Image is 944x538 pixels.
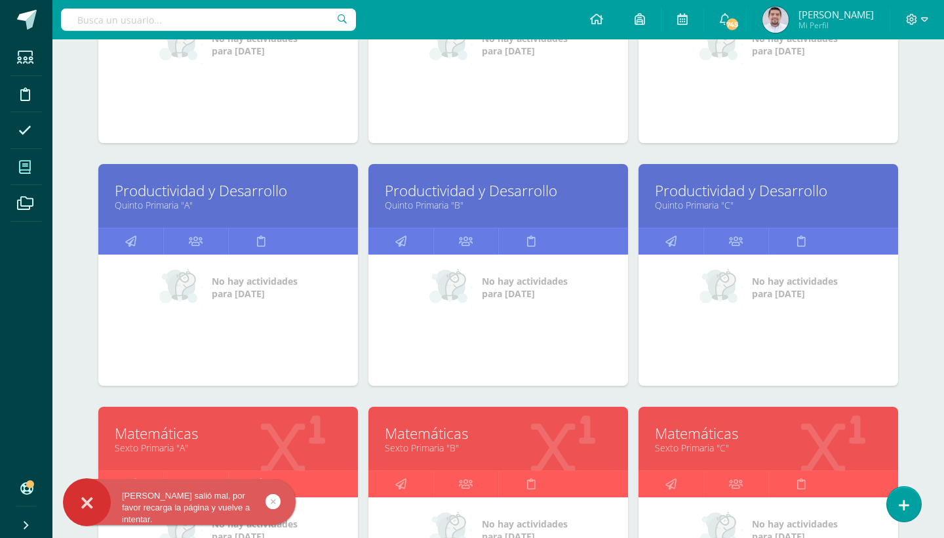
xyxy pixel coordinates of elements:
[482,32,568,57] span: No hay actividades para [DATE]
[699,268,743,307] img: no_activities_small.png
[385,180,612,201] a: Productividad y Desarrollo
[159,268,203,307] img: no_activities_small.png
[655,199,882,211] a: Quinto Primaria "C"
[798,20,874,31] span: Mi Perfil
[385,423,612,444] a: Matemáticas
[752,32,838,57] span: No hay actividades para [DATE]
[63,490,296,526] div: [PERSON_NAME] salió mal, por favor recarga la página y vuelve a intentar.
[115,442,342,454] a: Sexto Primaria "A"
[115,180,342,201] a: Productividad y Desarrollo
[212,32,298,57] span: No hay actividades para [DATE]
[482,275,568,300] span: No hay actividades para [DATE]
[429,25,473,64] img: no_activities_small.png
[61,9,356,31] input: Busca un usuario...
[655,180,882,201] a: Productividad y Desarrollo
[655,442,882,454] a: Sexto Primaria "C"
[212,275,298,300] span: No hay actividades para [DATE]
[752,275,838,300] span: No hay actividades para [DATE]
[385,442,612,454] a: Sexto Primaria "B"
[762,7,789,33] img: 128a2339fae2614ebf483c496f84f6fa.png
[725,17,739,31] span: 745
[429,268,473,307] img: no_activities_small.png
[699,25,743,64] img: no_activities_small.png
[385,199,612,211] a: Quinto Primaria "B"
[655,423,882,444] a: Matemáticas
[798,8,874,21] span: [PERSON_NAME]
[115,199,342,211] a: Quinto Primaria "A"
[115,423,342,444] a: Matemáticas
[159,25,203,64] img: no_activities_small.png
